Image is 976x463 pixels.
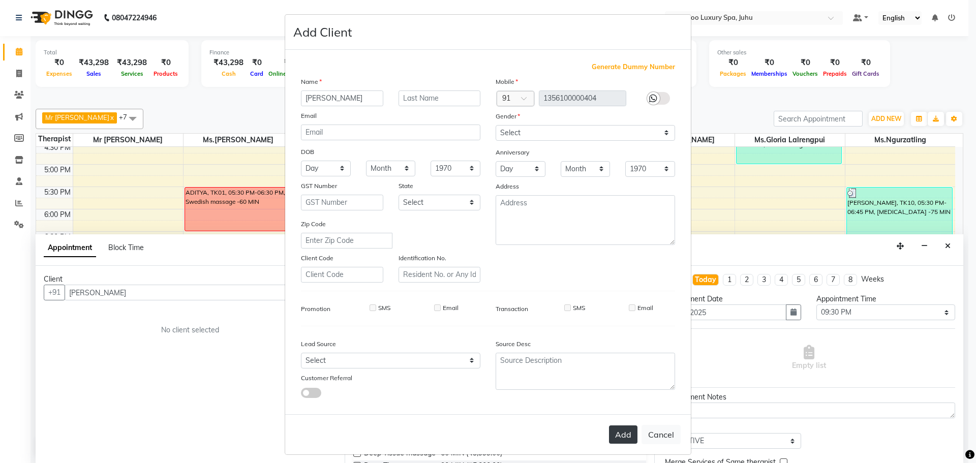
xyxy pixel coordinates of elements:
input: Client Code [301,267,383,283]
input: Enter Zip Code [301,233,392,249]
button: Cancel [642,425,681,444]
label: Address [496,182,519,191]
label: Source Desc [496,339,531,349]
button: Add [609,425,637,444]
label: Client Code [301,254,333,263]
label: Mobile [496,77,518,86]
input: Last Name [399,90,481,106]
label: Customer Referral [301,374,352,383]
label: Email [301,111,317,120]
label: Name [301,77,322,86]
input: Mobile [539,90,627,106]
input: First Name [301,90,383,106]
input: Resident No. or Any Id [399,267,481,283]
span: Generate Dummy Number [592,62,675,72]
label: Zip Code [301,220,326,229]
input: GST Number [301,195,383,210]
label: Identification No. [399,254,446,263]
label: GST Number [301,181,337,191]
label: State [399,181,413,191]
label: Lead Source [301,339,336,349]
label: Email [637,303,653,313]
label: SMS [573,303,585,313]
label: Email [443,303,459,313]
input: Email [301,125,480,140]
label: DOB [301,147,314,157]
label: SMS [378,303,390,313]
label: Promotion [301,304,330,314]
label: Anniversary [496,148,529,157]
label: Gender [496,112,520,121]
label: Transaction [496,304,528,314]
h4: Add Client [293,23,352,41]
